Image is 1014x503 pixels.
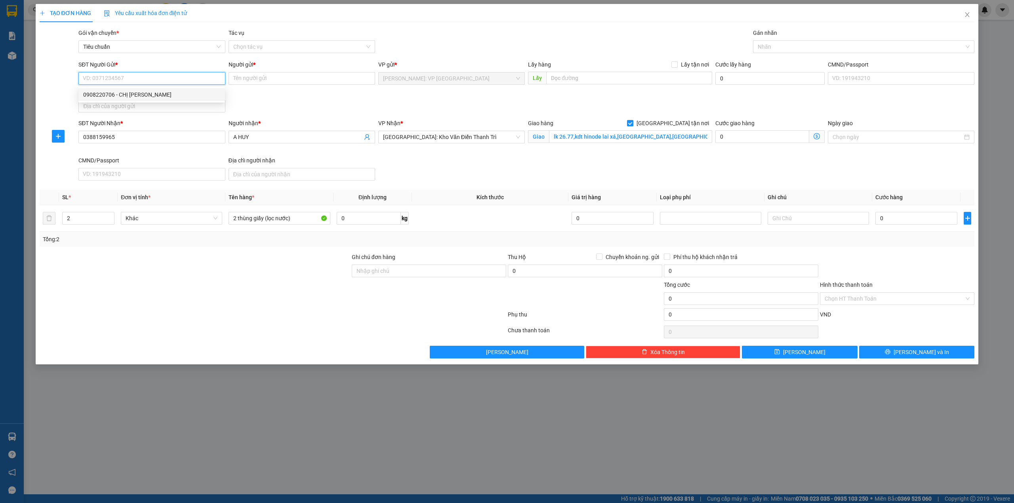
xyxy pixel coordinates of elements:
[753,30,777,36] label: Gán nhãn
[715,130,809,143] input: Cước giao hàng
[650,348,685,356] span: Xóa Thông tin
[62,194,69,200] span: SL
[56,4,160,14] strong: PHIẾU DÁN LÊN HÀNG
[572,194,601,200] span: Giá trị hàng
[742,346,858,358] button: save[PERSON_NAME]
[670,253,741,261] span: Phí thu hộ khách nhận trả
[401,212,409,225] span: kg
[43,235,391,244] div: Tổng: 2
[820,282,873,288] label: Hình thức thanh toán
[633,119,712,128] span: [GEOGRAPHIC_DATA] tận nơi
[477,194,504,200] span: Kích thước
[78,156,225,165] div: CMND/Passport
[964,215,971,221] span: plus
[83,90,220,99] div: 0908220706 - CHỊ [PERSON_NAME]
[486,348,528,356] span: [PERSON_NAME]
[78,30,119,36] span: Gói vận chuyển
[83,41,220,53] span: Tiêu chuẩn
[352,265,506,277] input: Ghi chú đơn hàng
[229,194,254,200] span: Tên hàng
[964,11,970,18] span: close
[572,212,654,225] input: 0
[528,130,549,143] span: Giao
[229,156,375,165] div: Địa chỉ người nhận
[229,30,244,36] label: Tác vụ
[528,61,551,68] span: Lấy hàng
[43,212,55,225] button: delete
[78,100,225,112] input: Địa chỉ của người gửi
[828,120,853,126] label: Ngày giao
[22,27,42,34] strong: CSKH:
[53,16,163,24] span: Ngày in phiếu: 11:13 ngày
[678,60,712,69] span: Lấy tận nơi
[764,190,872,205] th: Ghi chú
[78,88,225,101] div: 0908220706 - CHỊ LINH
[40,10,45,16] span: plus
[507,326,663,340] div: Chưa thanh toán
[528,72,546,84] span: Lấy
[52,133,64,139] span: plus
[859,346,975,358] button: printer[PERSON_NAME] và In
[507,310,663,324] div: Phụ thu
[364,134,370,140] span: user-add
[78,119,225,128] div: SĐT Người Nhận
[3,48,122,59] span: Mã đơn: HQTP1210250004
[546,72,712,84] input: Dọc đường
[783,348,825,356] span: [PERSON_NAME]
[378,120,400,126] span: VP Nhận
[40,10,91,16] span: TẠO ĐƠN HÀNG
[229,168,375,181] input: Địa chỉ của người nhận
[229,212,330,225] input: VD: Bàn, Ghế
[121,194,151,200] span: Đơn vị tính
[642,349,647,355] span: delete
[602,253,662,261] span: Chuyển khoản ng. gửi
[833,133,963,141] input: Ngày giao
[820,311,831,318] span: VND
[715,61,751,68] label: Cước lấy hàng
[63,27,158,41] span: CÔNG TY TNHH CHUYỂN PHÁT NHANH BẢO AN
[894,348,949,356] span: [PERSON_NAME] và In
[430,346,584,358] button: [PERSON_NAME]
[715,120,755,126] label: Cước giao hàng
[549,130,712,143] input: Giao tận nơi
[528,120,553,126] span: Giao hàng
[814,133,820,139] span: dollar-circle
[104,10,187,16] span: Yêu cầu xuất hóa đơn điện tử
[383,72,520,84] span: Hồ Chí Minh: VP Quận Tân Phú
[3,27,60,41] span: [PHONE_NUMBER]
[78,60,225,69] div: SĐT Người Gửi
[52,130,65,143] button: plus
[229,119,375,128] div: Người nhận
[352,254,395,260] label: Ghi chú đơn hàng
[956,4,978,26] button: Close
[774,349,780,355] span: save
[664,282,690,288] span: Tổng cước
[715,72,825,85] input: Cước lấy hàng
[104,10,110,17] img: icon
[875,194,903,200] span: Cước hàng
[358,194,387,200] span: Định lượng
[508,254,526,260] span: Thu Hộ
[964,212,971,225] button: plus
[378,60,525,69] div: VP gửi
[126,212,217,224] span: Khác
[768,212,869,225] input: Ghi Chú
[229,60,375,69] div: Người gửi
[885,349,890,355] span: printer
[383,131,520,143] span: Hà Nội: Kho Văn Điển Thanh Trì
[586,346,740,358] button: deleteXóa Thông tin
[657,190,764,205] th: Loại phụ phí
[828,60,974,69] div: CMND/Passport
